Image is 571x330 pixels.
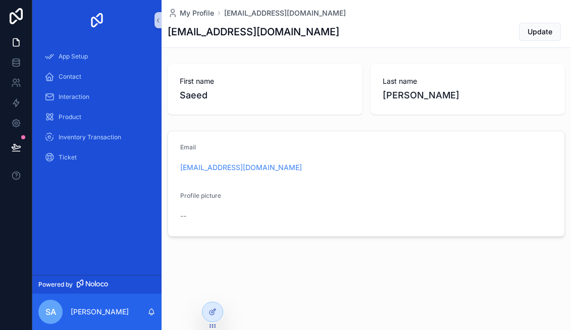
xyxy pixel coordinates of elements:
[383,88,553,102] span: [PERSON_NAME]
[180,211,186,221] span: --
[224,8,346,18] a: [EMAIL_ADDRESS][DOMAIN_NAME]
[59,73,81,81] span: Contact
[168,25,339,39] h1: [EMAIL_ADDRESS][DOMAIN_NAME]
[519,23,561,41] button: Update
[180,162,302,173] a: [EMAIL_ADDRESS][DOMAIN_NAME]
[59,93,89,101] span: Interaction
[180,88,350,102] span: Saeed
[38,281,73,289] span: Powered by
[71,307,129,317] p: [PERSON_NAME]
[168,8,214,18] a: My Profile
[180,143,196,151] span: Email
[38,47,155,66] a: App Setup
[32,275,162,294] a: Powered by
[32,40,162,180] div: scrollable content
[59,113,81,121] span: Product
[59,153,77,161] span: Ticket
[180,8,214,18] span: My Profile
[38,88,155,106] a: Interaction
[180,192,221,199] span: Profile picture
[38,148,155,167] a: Ticket
[45,306,56,318] span: SA
[180,76,350,86] span: First name
[89,12,105,28] img: App logo
[38,108,155,126] a: Product
[528,27,552,37] span: Update
[383,76,553,86] span: Last name
[38,128,155,146] a: Inventory Transaction
[38,68,155,86] a: Contact
[59,133,121,141] span: Inventory Transaction
[59,52,88,61] span: App Setup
